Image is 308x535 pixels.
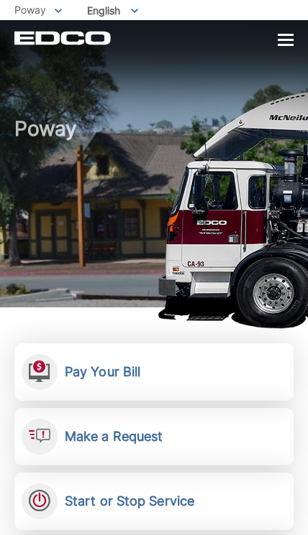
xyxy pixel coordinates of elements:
h2: Pay Your Bill [65,364,140,380]
h2: Make a Request [65,429,163,445]
span: Poway [14,4,46,16]
a: EDCD logo. Return to the homepage. [14,31,111,45]
h1: Poway [14,118,294,311]
h2: Start or Stop Service [65,493,194,509]
a: Pay Your Bill [14,343,294,401]
a: Make a Request [14,408,294,465]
